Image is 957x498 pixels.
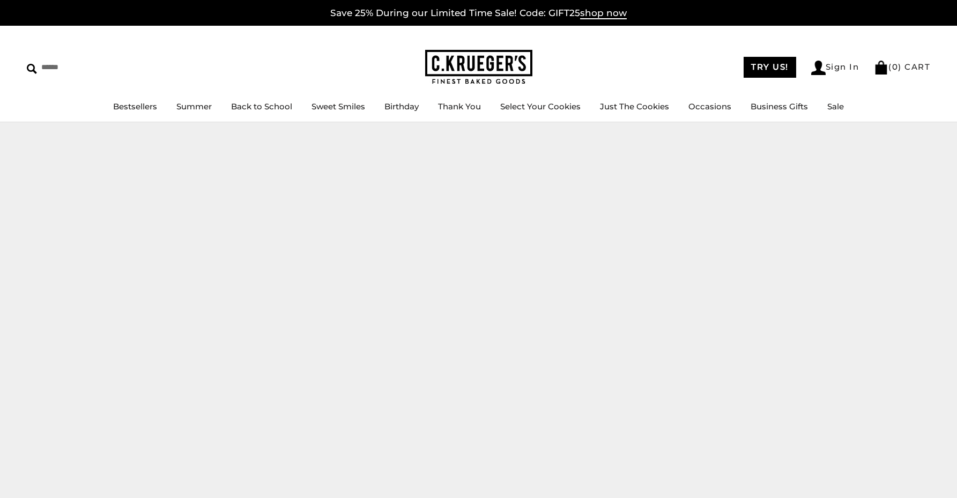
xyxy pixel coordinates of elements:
[500,101,581,112] a: Select Your Cookies
[751,101,808,112] a: Business Gifts
[892,62,899,72] span: 0
[874,61,888,75] img: Bag
[600,101,669,112] a: Just The Cookies
[827,101,844,112] a: Sale
[231,101,292,112] a: Back to School
[27,59,154,76] input: Search
[113,101,157,112] a: Bestsellers
[811,61,859,75] a: Sign In
[688,101,731,112] a: Occasions
[425,50,532,85] img: C.KRUEGER'S
[744,57,796,78] a: TRY US!
[811,61,826,75] img: Account
[384,101,419,112] a: Birthday
[311,101,365,112] a: Sweet Smiles
[874,62,930,72] a: (0) CART
[176,101,212,112] a: Summer
[580,8,627,19] span: shop now
[27,64,37,74] img: Search
[330,8,627,19] a: Save 25% During our Limited Time Sale! Code: GIFT25shop now
[438,101,481,112] a: Thank You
